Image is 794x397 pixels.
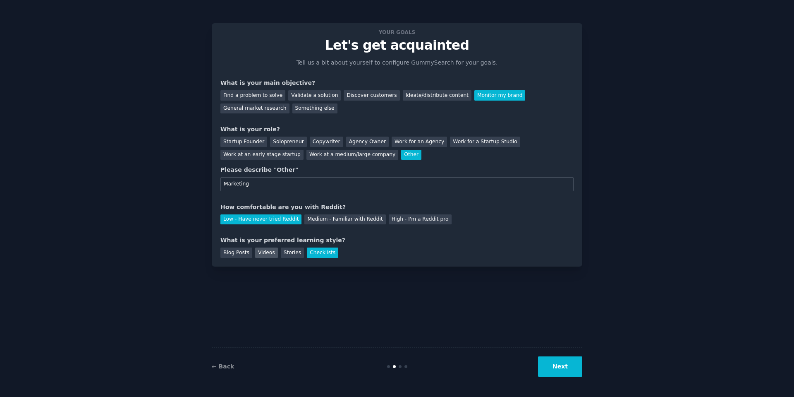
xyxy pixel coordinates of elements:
div: Stories [281,248,304,258]
div: Copywriter [310,137,343,147]
div: Find a problem to solve [220,90,285,101]
div: Blog Posts [220,248,252,258]
p: Tell us a bit about yourself to configure GummySearch for your goals. [293,58,501,67]
div: How comfortable are you with Reddit? [220,203,574,212]
div: Work for a Startup Studio [450,137,520,147]
div: What is your main objective? [220,79,574,87]
div: Something else [292,103,337,114]
div: Please describe "Other" [220,166,574,174]
span: Your goals [377,28,417,36]
div: Monitor my brand [474,90,525,101]
div: Low - Have never tried Reddit [220,214,301,225]
div: What is your role? [220,125,574,134]
input: Your role [220,177,574,191]
p: Let's get acquainted [220,38,574,53]
div: Work at an early stage startup [220,150,304,160]
div: Validate a solution [288,90,341,101]
div: Videos [255,248,278,258]
div: Discover customers [344,90,399,101]
div: Work for an Agency [392,137,447,147]
div: Ideate/distribute content [403,90,471,101]
div: Solopreneur [270,137,306,147]
div: Work at a medium/large company [306,150,398,160]
div: What is your preferred learning style? [220,236,574,245]
div: Agency Owner [346,137,389,147]
div: Startup Founder [220,137,267,147]
div: Other [401,150,421,160]
div: General market research [220,103,289,114]
div: Medium - Familiar with Reddit [304,214,385,225]
div: High - I'm a Reddit pro [389,214,452,225]
a: ← Back [212,363,234,370]
div: Checklists [307,248,338,258]
button: Next [538,356,582,377]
